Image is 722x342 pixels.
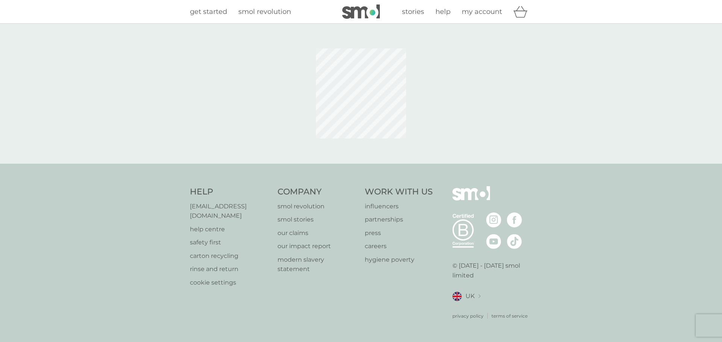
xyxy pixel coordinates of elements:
[507,234,522,249] img: visit the smol Tiktok page
[402,6,424,17] a: stories
[278,186,358,198] h4: Company
[478,294,481,298] img: select a new location
[507,212,522,227] img: visit the smol Facebook page
[486,234,501,249] img: visit the smol Youtube page
[190,278,270,288] a: cookie settings
[452,312,484,319] a: privacy policy
[452,186,490,212] img: smol
[190,8,227,16] span: get started
[491,312,528,319] a: terms of service
[486,212,501,227] img: visit the smol Instagram page
[365,215,433,224] a: partnerships
[452,261,532,280] p: © [DATE] - [DATE] smol limited
[278,241,358,251] a: our impact report
[462,8,502,16] span: my account
[278,255,358,274] a: modern slavery statement
[365,255,433,265] a: hygiene poverty
[190,264,270,274] a: rinse and return
[365,228,433,238] a: press
[466,291,475,301] span: UK
[342,5,380,19] img: smol
[190,251,270,261] a: carton recycling
[190,186,270,198] h4: Help
[365,202,433,211] a: influencers
[365,241,433,251] a: careers
[513,4,532,19] div: basket
[190,202,270,221] a: [EMAIL_ADDRESS][DOMAIN_NAME]
[190,224,270,234] a: help centre
[435,8,450,16] span: help
[452,292,462,301] img: UK flag
[190,238,270,247] a: safety first
[278,202,358,211] a: smol revolution
[278,215,358,224] a: smol stories
[435,6,450,17] a: help
[190,6,227,17] a: get started
[278,228,358,238] a: our claims
[238,8,291,16] span: smol revolution
[365,186,433,198] h4: Work With Us
[238,6,291,17] a: smol revolution
[402,8,424,16] span: stories
[462,6,502,17] a: my account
